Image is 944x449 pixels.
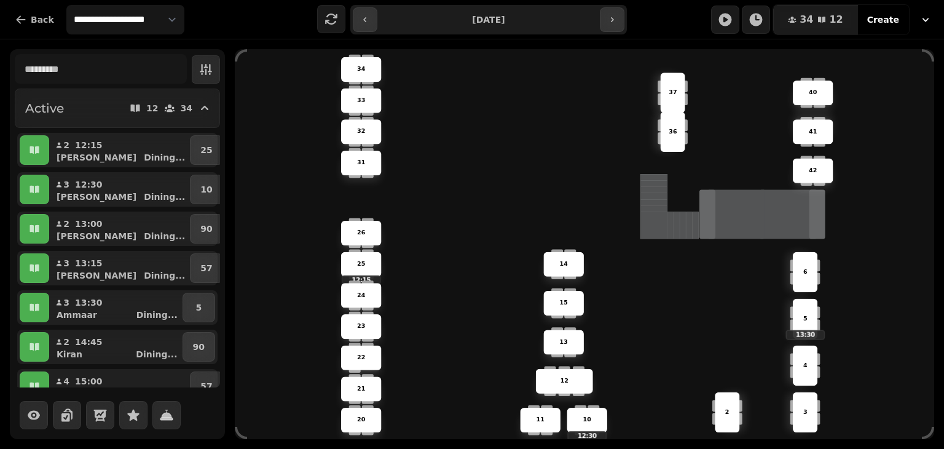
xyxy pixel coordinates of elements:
p: [PERSON_NAME] [57,151,136,164]
button: 212:15[PERSON_NAME]Dining... [52,135,187,165]
p: 31 [357,159,365,167]
h2: Active [25,100,64,117]
p: 10 [583,416,591,424]
p: 57 [200,380,212,392]
p: 25 [357,260,365,269]
button: Back [5,5,64,34]
p: 2 [725,408,730,416]
button: Create [857,5,909,34]
p: 26 [357,229,365,237]
p: 33 [357,96,365,105]
p: 5 [803,314,808,323]
p: [PERSON_NAME] [57,269,136,282]
p: Kiran [57,348,82,360]
p: 2 [63,336,70,348]
p: 6 [803,268,808,276]
p: 32 [357,127,365,136]
p: 57 [200,262,212,274]
p: 24 [357,291,365,300]
p: Dining ... [144,269,185,282]
p: 14:45 [75,336,103,348]
button: 5 [183,293,215,322]
p: 13:15 [75,257,103,269]
p: 5 [196,301,202,314]
p: 10 [200,183,212,196]
button: 57 [190,253,222,283]
p: [PERSON_NAME] [57,191,136,203]
p: 90 [193,341,205,353]
p: 15:00 [75,375,103,387]
p: Dining ... [144,191,185,203]
p: 14 [560,260,568,269]
p: 41 [809,127,817,136]
p: 25 [200,144,212,156]
button: Active1234 [15,89,220,128]
p: 20 [357,416,365,424]
p: 13:30 [75,296,103,309]
p: 12:15 [75,139,103,151]
p: 34 [357,65,365,74]
p: 90 [200,223,212,235]
p: 15 [560,299,568,308]
p: Dining ... [136,348,177,360]
p: 12 [146,104,158,113]
p: 12:30 [75,178,103,191]
span: 12 [829,15,843,25]
p: 37 [669,89,677,97]
p: 3 [63,296,70,309]
button: 25 [190,135,222,165]
button: 90 [190,214,222,244]
p: 12 [560,377,568,386]
p: 4 [803,361,808,370]
button: 213:00[PERSON_NAME]Dining... [52,214,187,244]
p: Ammaar [57,309,97,321]
span: Create [867,15,899,24]
button: 3412 [773,5,858,34]
p: 40 [809,89,817,97]
p: 36 [669,127,677,136]
p: 3 [63,257,70,269]
button: 90 [183,332,215,362]
p: 2 [63,139,70,151]
p: 4 [63,375,70,387]
p: 13:30 [786,331,824,339]
p: 3 [63,178,70,191]
p: 23 [357,322,365,331]
button: 10 [190,175,222,204]
p: 13 [560,338,568,346]
p: 2 [63,218,70,230]
span: 34 [800,15,813,25]
button: 415:00[PERSON_NAME]Dining... [52,372,187,401]
p: 42 [809,167,817,175]
span: Back [31,15,54,24]
p: Dining ... [144,230,185,242]
p: 3 [803,408,808,416]
button: 214:45KiranDining... [52,332,180,362]
button: 57 [190,372,222,401]
p: 13:00 [75,218,103,230]
p: 12:30 [568,432,606,440]
p: Dining ... [144,151,185,164]
button: 313:15[PERSON_NAME]Dining... [52,253,187,283]
p: 11 [537,416,545,424]
p: Dining ... [136,309,178,321]
button: 312:30[PERSON_NAME]Dining... [52,175,187,204]
p: 22 [357,354,365,362]
p: [PERSON_NAME] [57,230,136,242]
p: 21 [357,384,365,393]
p: 34 [181,104,192,113]
button: 313:30AmmaarDining... [52,293,180,322]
